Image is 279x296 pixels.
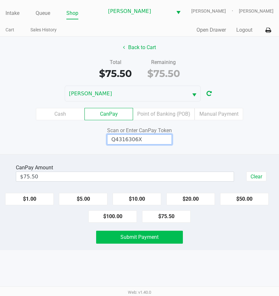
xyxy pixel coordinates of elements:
[6,26,14,34] a: Cart
[96,231,183,244] button: Submit Payment
[113,193,161,205] button: $10.00
[195,108,243,120] label: Manual Payment
[88,210,137,223] button: $100.00
[30,26,57,34] a: Sales History
[96,127,183,134] div: Scan or Enter CanPay Token
[188,86,200,101] button: Select
[239,8,273,15] span: [PERSON_NAME]
[5,193,54,205] button: $1.00
[246,172,266,181] button: Clear
[120,234,159,240] span: Submit Payment
[59,193,107,205] button: $5.00
[128,290,151,295] span: Web: v1.40.0
[84,108,133,120] label: CanPay
[172,4,184,19] button: Select
[96,58,135,66] div: Total
[119,41,160,54] button: Back to Cart
[16,164,56,172] div: CanPay Amount
[220,193,269,205] button: $50.00
[142,210,191,223] button: $75.50
[96,66,135,81] div: $75.50
[36,108,84,120] label: Cash
[144,66,183,81] div: $75.50
[191,8,239,15] span: [PERSON_NAME]
[69,90,184,98] span: [PERSON_NAME]
[36,9,50,18] a: Queue
[6,9,19,18] a: Intake
[144,58,183,66] div: Remaining
[66,9,78,18] a: Shop
[133,108,195,120] label: Point of Banking (POB)
[166,193,215,205] button: $20.00
[236,26,252,34] button: Logout
[196,26,226,34] button: Open Drawer
[108,7,168,15] span: [PERSON_NAME]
